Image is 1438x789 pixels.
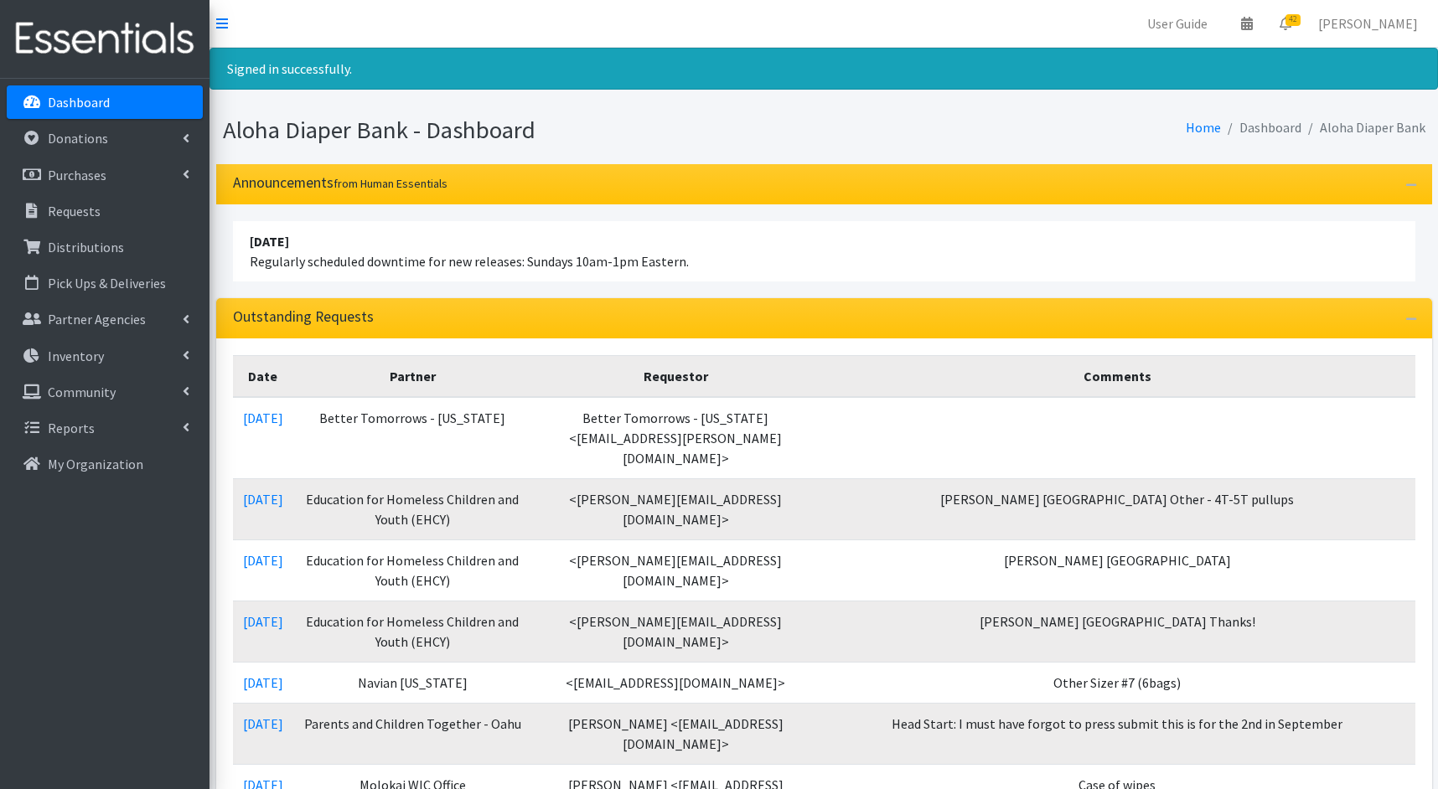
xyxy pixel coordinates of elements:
[1134,7,1221,40] a: User Guide
[223,116,818,145] h1: Aloha Diaper Bank - Dashboard
[820,539,1415,601] td: [PERSON_NAME] [GEOGRAPHIC_DATA]
[48,239,124,255] p: Distributions
[532,478,820,539] td: <[PERSON_NAME][EMAIL_ADDRESS][DOMAIN_NAME]>
[820,703,1415,764] td: Head Start: I must have forgot to press submit this is for the 2nd in September
[334,176,447,191] small: from Human Essentials
[820,662,1415,703] td: Other Sizer #7 (6bags)
[48,311,146,327] p: Partner Agencies
[7,447,203,481] a: My Organization
[293,601,532,662] td: Education for Homeless Children and Youth (EHCY)
[293,355,532,397] th: Partner
[233,308,374,326] h3: Outstanding Requests
[7,85,203,119] a: Dashboard
[7,339,203,373] a: Inventory
[243,552,283,569] a: [DATE]
[532,355,820,397] th: Requestor
[1285,14,1301,26] span: 42
[243,674,283,691] a: [DATE]
[532,703,820,764] td: [PERSON_NAME] <[EMAIL_ADDRESS][DOMAIN_NAME]>
[48,420,95,436] p: Reports
[48,94,110,111] p: Dashboard
[7,302,203,336] a: Partner Agencies
[1221,116,1301,140] li: Dashboard
[7,266,203,300] a: Pick Ups & Deliveries
[1186,119,1221,136] a: Home
[820,601,1415,662] td: [PERSON_NAME] [GEOGRAPHIC_DATA] Thanks!
[7,194,203,228] a: Requests
[48,348,104,364] p: Inventory
[532,397,820,479] td: Better Tomorrows - [US_STATE] <[EMAIL_ADDRESS][PERSON_NAME][DOMAIN_NAME]>
[7,375,203,409] a: Community
[233,221,1415,281] li: Regularly scheduled downtime for new releases: Sundays 10am-1pm Eastern.
[820,355,1415,397] th: Comments
[1305,7,1431,40] a: [PERSON_NAME]
[7,158,203,192] a: Purchases
[243,410,283,426] a: [DATE]
[532,662,820,703] td: <[EMAIL_ADDRESS][DOMAIN_NAME]>
[233,355,293,397] th: Date
[209,48,1438,90] div: Signed in successfully.
[7,411,203,445] a: Reports
[293,478,532,539] td: Education for Homeless Children and Youth (EHCY)
[243,491,283,508] a: [DATE]
[1301,116,1425,140] li: Aloha Diaper Bank
[293,662,532,703] td: Navian [US_STATE]
[48,203,101,219] p: Requests
[532,539,820,601] td: <[PERSON_NAME][EMAIL_ADDRESS][DOMAIN_NAME]>
[7,11,203,67] img: HumanEssentials
[532,601,820,662] td: <[PERSON_NAME][EMAIL_ADDRESS][DOMAIN_NAME]>
[48,130,108,147] p: Donations
[293,397,532,479] td: Better Tomorrows - [US_STATE]
[1266,7,1305,40] a: 42
[293,703,532,764] td: Parents and Children Together - Oahu
[293,539,532,601] td: Education for Homeless Children and Youth (EHCY)
[7,230,203,264] a: Distributions
[48,275,166,291] p: Pick Ups & Deliveries
[820,478,1415,539] td: [PERSON_NAME] [GEOGRAPHIC_DATA] Other - 4T-5T pullups
[48,384,116,400] p: Community
[7,121,203,155] a: Donations
[250,233,289,250] strong: [DATE]
[48,456,143,472] p: My Organization
[233,174,447,192] h3: Announcements
[48,167,106,183] p: Purchases
[243,613,283,630] a: [DATE]
[243,715,283,732] a: [DATE]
